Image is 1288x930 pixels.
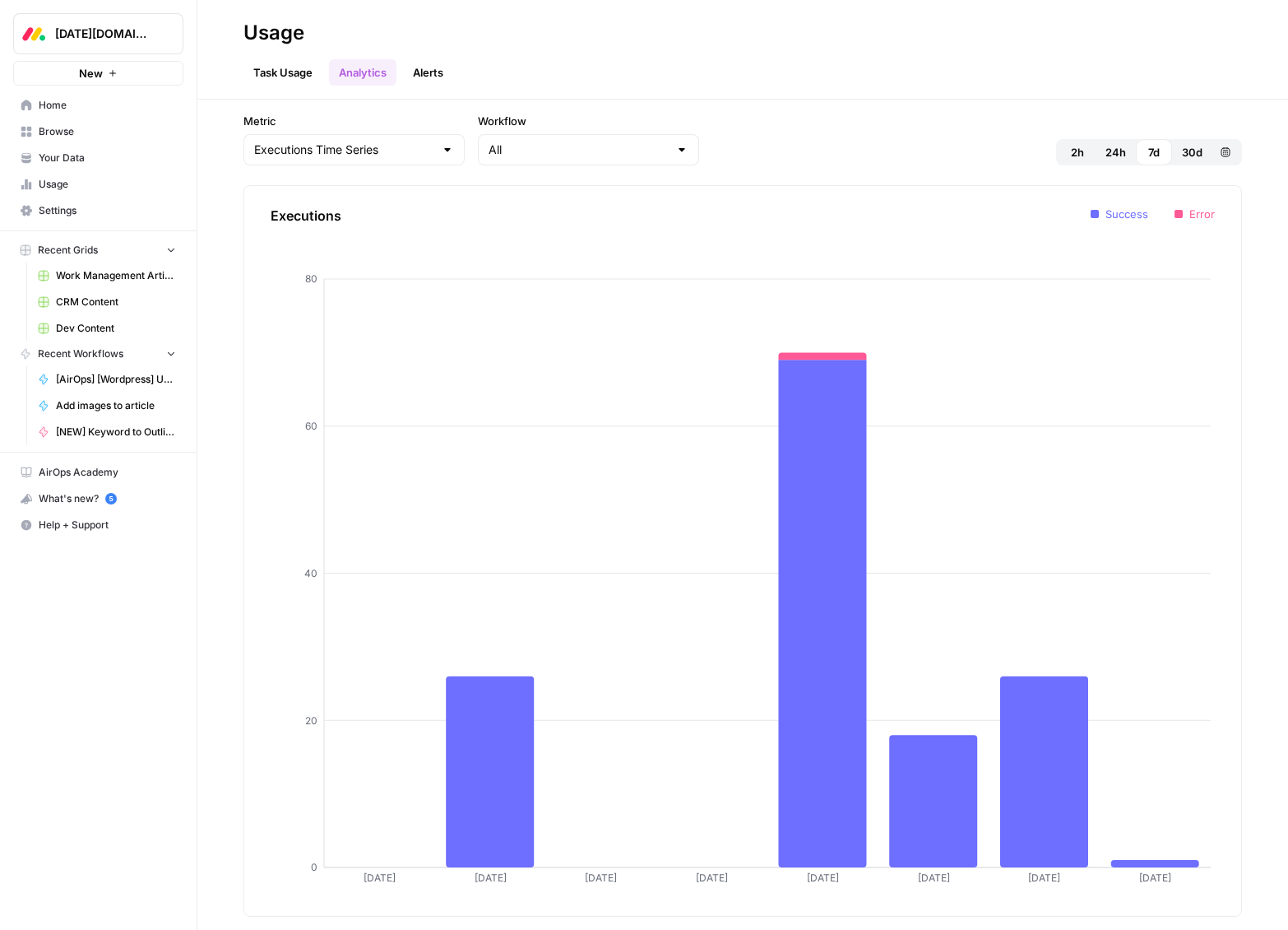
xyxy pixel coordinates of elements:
[1172,139,1212,165] button: 30d
[56,268,176,283] span: Work Management Article Grid
[30,419,183,445] a: [NEW] Keyword to Outline
[918,872,950,884] tspan: [DATE]
[475,872,507,884] tspan: [DATE]
[304,567,317,579] tspan: 40
[1148,144,1160,160] span: 7d
[55,26,155,42] span: [DATE][DOMAIN_NAME]
[243,59,322,86] a: Task Usage
[13,459,183,486] a: AirOps Academy
[311,861,317,873] tspan: 0
[243,20,304,46] div: Usage
[14,486,183,511] div: What's new?
[79,65,103,81] span: New
[254,142,434,158] input: Executions Time Series
[39,151,176,165] span: Your Data
[1096,139,1136,165] button: 24h
[30,315,183,342] a: Dev Content
[30,263,183,289] a: Work Management Article Grid
[1182,144,1202,160] span: 30d
[105,493,117,505] a: 5
[56,398,176,413] span: Add images to article
[1105,144,1126,160] span: 24h
[56,295,176,309] span: CRM Content
[19,19,49,49] img: Monday.com Logo
[243,113,465,129] label: Metric
[13,486,183,512] button: What's new? 5
[1071,144,1084,160] span: 2h
[696,872,728,884] tspan: [DATE]
[478,113,699,129] label: Workflow
[13,145,183,171] a: Your Data
[39,518,176,532] span: Help + Support
[1059,139,1096,165] button: 2h
[56,321,176,336] span: Dev Content
[13,512,183,538] button: Help + Support
[30,289,183,315] a: CRM Content
[329,59,396,86] a: Analytics
[39,177,176,192] span: Usage
[13,92,183,119] a: Home
[56,425,176,439] span: [NEW] Keyword to Outline
[56,372,176,387] span: [AirOps] [Wordpress] Update Cornerstone Post
[39,203,176,218] span: Settings
[1091,206,1148,222] li: Success
[403,59,453,86] a: Alerts
[38,346,123,361] span: Recent Workflows
[305,714,317,727] tspan: 20
[39,98,176,113] span: Home
[109,495,113,503] text: 5
[38,243,98,258] span: Recent Grids
[13,342,183,366] button: Recent Workflows
[364,872,396,884] tspan: [DATE]
[305,420,317,432] tspan: 60
[1174,206,1215,222] li: Error
[305,272,317,285] tspan: 80
[13,61,183,86] button: New
[39,465,176,480] span: AirOps Academy
[39,124,176,139] span: Browse
[13,171,183,198] a: Usage
[13,13,183,54] button: Workspace: Monday.com
[1139,872,1171,884] tspan: [DATE]
[30,393,183,419] a: Add images to article
[13,198,183,224] a: Settings
[13,238,183,263] button: Recent Grids
[807,872,839,884] tspan: [DATE]
[30,366,183,393] a: [AirOps] [Wordpress] Update Cornerstone Post
[1028,872,1060,884] tspan: [DATE]
[13,119,183,145] a: Browse
[489,142,669,158] input: All
[585,872,617,884] tspan: [DATE]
